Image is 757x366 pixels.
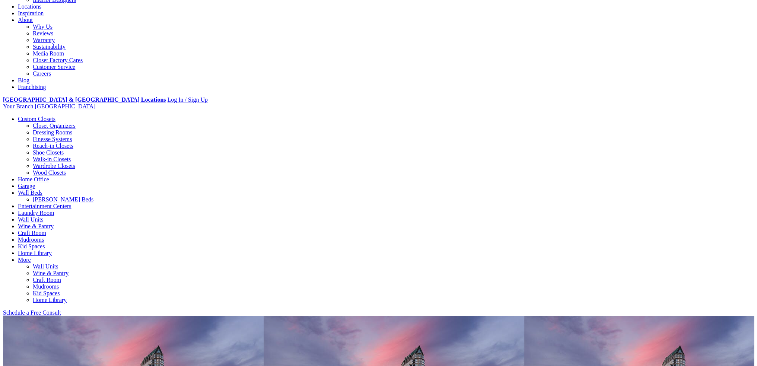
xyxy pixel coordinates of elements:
a: Wall Units [18,216,43,223]
a: Garage [18,183,35,189]
a: Your Branch [GEOGRAPHIC_DATA] [3,103,96,109]
a: Franchising [18,84,46,90]
a: Shoe Closets [33,149,64,156]
a: Walk-in Closets [33,156,71,162]
a: Reviews [33,30,53,36]
a: Locations [18,3,41,10]
a: About [18,17,33,23]
a: Mudrooms [33,283,59,290]
a: Wall Beds [18,190,42,196]
a: Media Room [33,50,64,57]
a: Home Library [18,250,52,256]
a: Schedule a Free Consult (opens a dropdown menu) [3,309,61,316]
a: Careers [33,70,51,77]
a: Craft Room [18,230,46,236]
a: Wine & Pantry [18,223,54,229]
a: Laundry Room [18,210,54,216]
a: Wardrobe Closets [33,163,75,169]
a: Finesse Systems [33,136,72,142]
a: Wood Closets [33,169,66,176]
a: Entertainment Centers [18,203,71,209]
a: More menu text will display only on big screen [18,257,31,263]
a: [GEOGRAPHIC_DATA] & [GEOGRAPHIC_DATA] Locations [3,96,166,103]
span: Your Branch [3,103,33,109]
a: Home Office [18,176,49,182]
a: Blog [18,77,29,83]
a: Sustainability [33,44,66,50]
a: Log In / Sign Up [167,96,207,103]
a: Why Us [33,23,53,30]
a: Mudrooms [18,236,44,243]
a: Wall Units [33,263,58,270]
a: Inspiration [18,10,44,16]
a: Wine & Pantry [33,270,69,276]
a: Closet Organizers [33,122,76,129]
a: Dressing Rooms [33,129,72,136]
a: [PERSON_NAME] Beds [33,196,93,203]
a: Home Library [33,297,67,303]
span: [GEOGRAPHIC_DATA] [35,103,95,109]
a: Kid Spaces [18,243,45,249]
a: Custom Closets [18,116,55,122]
a: Craft Room [33,277,61,283]
a: Kid Spaces [33,290,60,296]
a: Warranty [33,37,55,43]
a: Reach-in Closets [33,143,73,149]
a: Customer Service [33,64,75,70]
a: Closet Factory Cares [33,57,83,63]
